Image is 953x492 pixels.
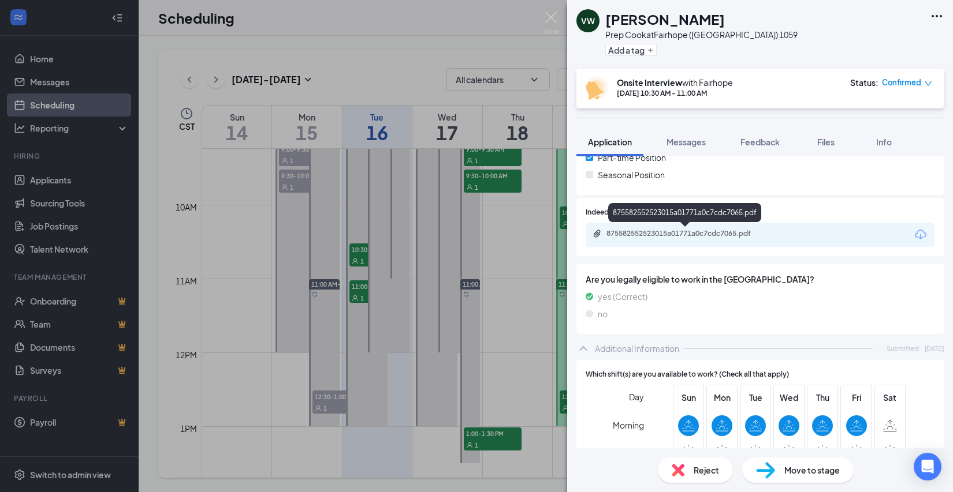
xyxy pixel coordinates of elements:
[930,9,944,23] svg: Ellipses
[598,290,647,303] span: yes (Correct)
[784,464,840,476] span: Move to stage
[740,137,780,147] span: Feedback
[846,391,867,404] span: Fri
[629,390,644,403] span: Day
[606,229,768,238] div: 875582552523015a01771a0c7cdc7065.pdf
[647,47,654,54] svg: Plus
[588,137,632,147] span: Application
[598,168,665,181] span: Seasonal Position
[779,391,799,404] span: Wed
[593,229,602,238] svg: Paperclip
[586,273,935,286] span: Are you legally eligible to work in the [GEOGRAPHIC_DATA]?
[586,207,636,218] span: Indeed Resume
[694,464,719,476] span: Reject
[914,453,941,480] div: Open Intercom Messenger
[712,391,732,404] span: Mon
[880,391,900,404] span: Sat
[617,77,682,88] b: Onsite Interview
[605,9,725,29] h1: [PERSON_NAME]
[605,44,657,56] button: PlusAdd a tag
[598,151,666,164] span: Part-time Position
[576,341,590,355] svg: ChevronUp
[678,391,699,404] span: Sun
[593,229,780,240] a: Paperclip875582552523015a01771a0c7cdc7065.pdf
[595,343,679,354] div: Additional Information
[925,343,944,353] span: [DATE]
[924,80,932,88] span: down
[667,137,706,147] span: Messages
[882,77,921,88] span: Confirmed
[812,391,833,404] span: Thu
[850,77,878,88] div: Status :
[617,77,733,88] div: with Fairhope
[586,369,789,380] span: Which shift(s) are you available to work? (Check all that apply)
[817,137,835,147] span: Files
[745,391,766,404] span: Tue
[605,29,798,40] div: Prep Cook at Fairhope ([GEOGRAPHIC_DATA]) 1059
[617,88,733,98] div: [DATE] 10:30 AM - 11:00 AM
[914,228,928,242] svg: Download
[581,15,595,27] div: VW
[887,343,920,353] span: Submitted:
[613,415,644,435] span: Morning
[876,137,892,147] span: Info
[598,307,608,320] span: no
[605,441,644,461] span: Afternoon
[608,203,761,222] div: 875582552523015a01771a0c7cdc7065.pdf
